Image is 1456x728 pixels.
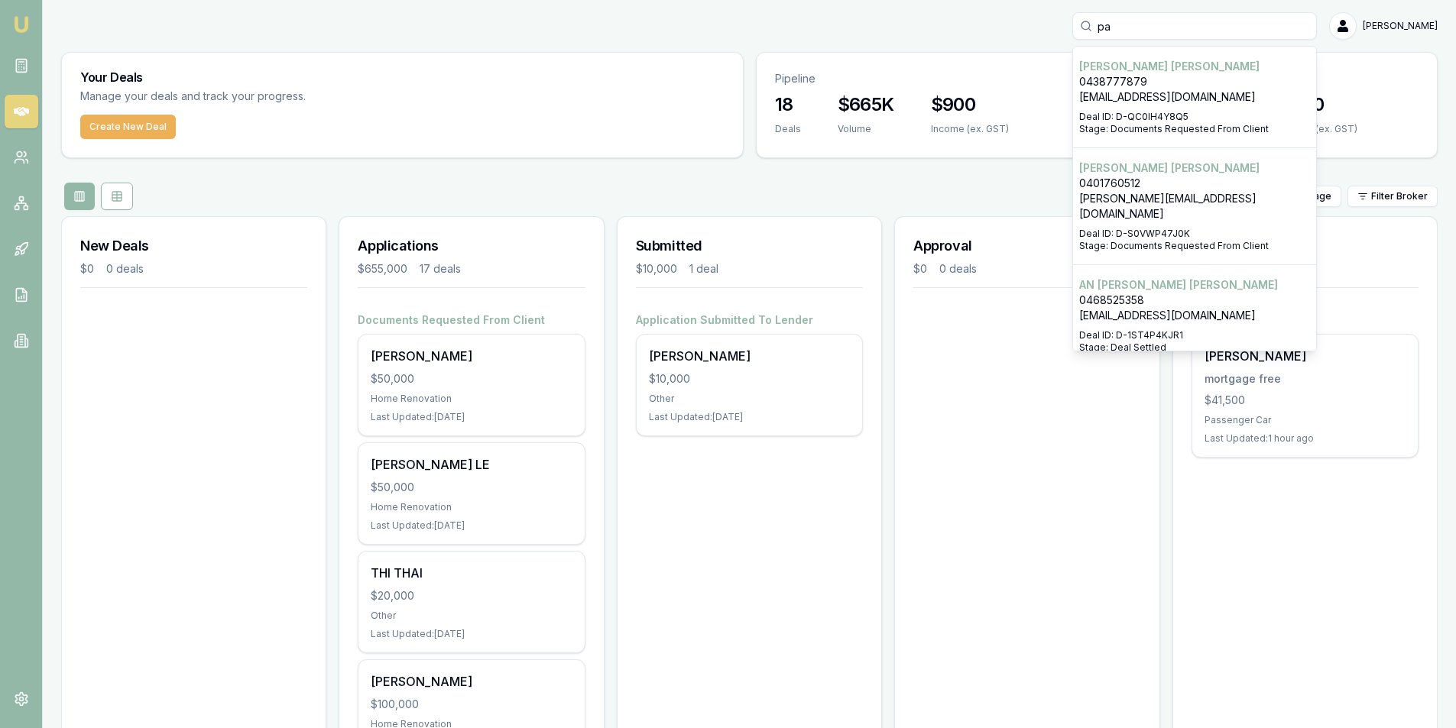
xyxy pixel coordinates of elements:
[1079,160,1310,176] p: [PERSON_NAME] [PERSON_NAME]
[1079,89,1310,105] p: [EMAIL_ADDRESS][DOMAIN_NAME]
[1371,190,1428,202] span: Filter Broker
[1205,347,1406,365] div: [PERSON_NAME]
[358,261,407,277] div: $655,000
[1363,20,1438,32] span: [PERSON_NAME]
[931,92,1009,117] h3: $900
[12,15,31,34] img: emu-icon-u.png
[689,261,718,277] div: 1 deal
[1079,293,1310,308] p: 0468525358
[1205,393,1406,408] div: $41,500
[1079,341,1310,354] p: Stage: Deal Settled
[371,628,572,640] div: Last Updated: [DATE]
[775,92,801,117] h3: 18
[371,371,572,387] div: $50,000
[371,393,572,405] div: Home Renovation
[1279,92,1357,117] h3: $900
[371,480,572,495] div: $50,000
[371,411,572,423] div: Last Updated: [DATE]
[1073,148,1316,265] div: Select deal for Anh nguyen
[1072,12,1317,40] input: Search deals
[371,519,572,532] div: Last Updated: [DATE]
[1079,59,1310,74] p: [PERSON_NAME] [PERSON_NAME]
[1079,111,1310,123] p: Deal ID: D-QC0IH4Y8Q5
[838,123,894,135] div: Volume
[371,610,572,622] div: Other
[1279,123,1357,135] div: Income (ex. GST)
[1079,191,1310,222] p: [PERSON_NAME][EMAIL_ADDRESS][DOMAIN_NAME]
[1079,123,1310,135] p: Stage: Documents Requested From Client
[838,92,894,117] h3: $665K
[371,455,572,474] div: [PERSON_NAME] LE
[1079,240,1310,252] p: Stage: Documents Requested From Client
[1205,432,1406,445] div: Last Updated: 1 hour ago
[1079,74,1310,89] p: 0438777879
[649,347,850,365] div: [PERSON_NAME]
[1347,186,1438,207] button: Filter Broker
[649,393,850,405] div: Other
[931,123,1009,135] div: Income (ex. GST)
[420,261,461,277] div: 17 deals
[636,261,677,277] div: $10,000
[939,261,977,277] div: 0 deals
[775,71,1072,86] p: Pipeline
[649,371,850,387] div: $10,000
[1073,47,1316,148] div: Select deal for Kim huynh
[1079,308,1310,323] p: [EMAIL_ADDRESS][DOMAIN_NAME]
[358,312,585,328] h4: Documents Requested From Client
[913,235,1140,257] h3: Approval
[775,123,801,135] div: Deals
[1079,228,1310,240] p: Deal ID: D-S0VWP47J0K
[649,411,850,423] div: Last Updated: [DATE]
[1079,277,1310,293] p: AN [PERSON_NAME] [PERSON_NAME]
[1079,176,1310,191] p: 0401760512
[371,347,572,365] div: [PERSON_NAME]
[80,88,472,105] p: Manage your deals and track your progress.
[1205,414,1406,426] div: Passenger Car
[371,501,572,513] div: Home Renovation
[371,697,572,712] div: $100,000
[636,235,863,257] h3: Submitted
[358,235,585,257] h3: Applications
[636,312,863,328] h4: Application Submitted To Lender
[1205,371,1406,387] div: mortgage free
[80,71,725,83] h3: Your Deals
[371,672,572,691] div: [PERSON_NAME]
[371,588,572,603] div: $20,000
[1073,265,1316,367] div: Select deal for AN VU THIEN Huynh
[80,261,94,277] div: $0
[913,261,927,277] div: $0
[371,564,572,582] div: THI THAI
[106,261,144,277] div: 0 deals
[80,235,307,257] h3: New Deals
[80,115,176,139] button: Create New Deal
[1079,329,1310,341] p: Deal ID: D-1ST4P4KJR1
